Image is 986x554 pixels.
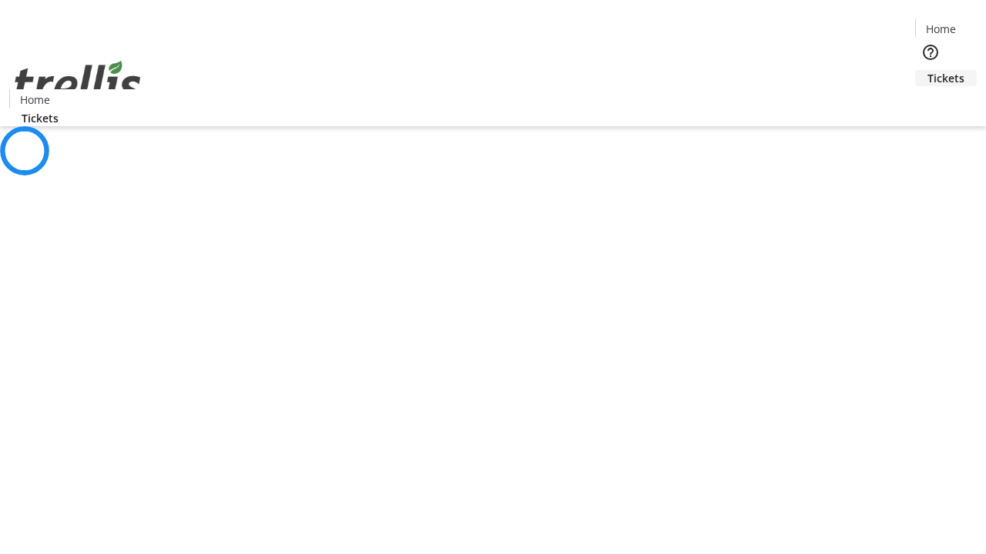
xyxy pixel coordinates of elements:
span: Home [926,21,956,37]
button: Help [915,37,946,68]
span: Home [20,92,50,108]
a: Tickets [9,110,71,126]
a: Tickets [915,70,977,86]
span: Tickets [22,110,59,126]
a: Home [916,21,965,37]
span: Tickets [927,70,964,86]
button: Cart [915,86,946,117]
a: Home [10,92,59,108]
img: Orient E2E Organization mUckuOnPXX's Logo [9,44,146,121]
